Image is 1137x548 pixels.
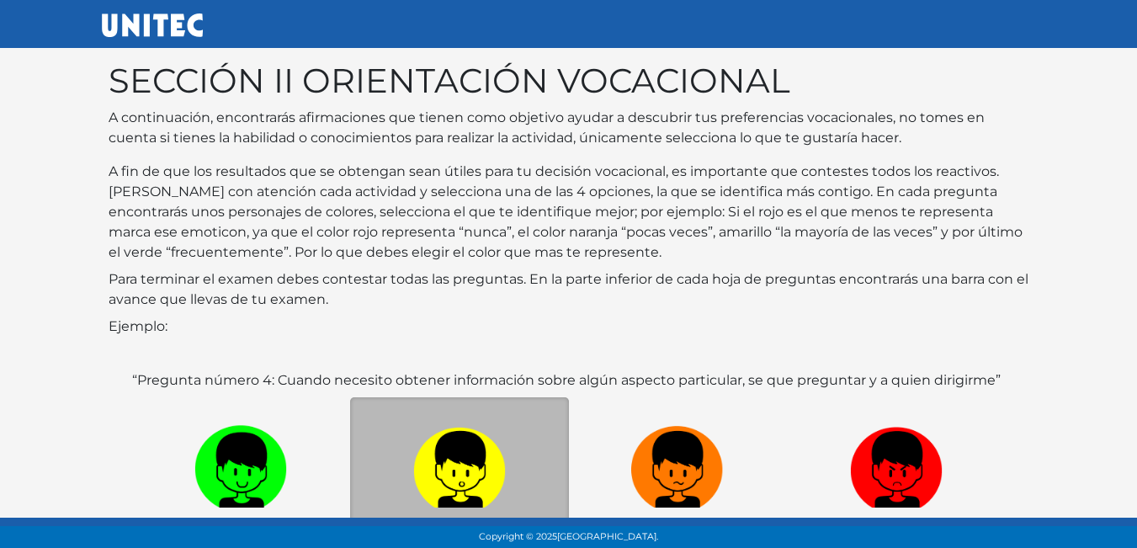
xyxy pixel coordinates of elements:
label: “Pregunta número 4: Cuando necesito obtener información sobre algún aspecto particular, se que pr... [132,370,1001,391]
img: a1.png [413,419,506,508]
h1: SECCIÓN II ORIENTACIÓN VOCACIONAL [109,61,1029,101]
p: Ejemplo: [109,317,1029,337]
p: Para terminar el examen debes contestar todas las preguntas. En la parte inferior de cada hoja de... [109,269,1029,310]
img: r1.png [850,419,943,508]
p: A continuación, encontrarás afirmaciones que tienen como objetivo ayudar a descubrir tus preferen... [109,108,1029,148]
span: [GEOGRAPHIC_DATA]. [557,531,658,542]
img: UNITEC [102,13,203,37]
img: n1.png [631,419,724,508]
img: v1.png [194,419,287,508]
p: A fin de que los resultados que se obtengan sean útiles para tu decisión vocacional, es important... [109,162,1029,263]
